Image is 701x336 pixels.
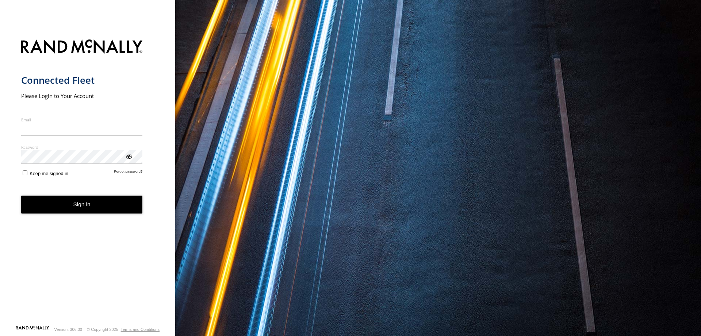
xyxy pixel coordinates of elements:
[23,170,27,175] input: Keep me signed in
[21,92,143,99] h2: Please Login to Your Account
[114,169,143,176] a: Forgot password?
[21,74,143,86] h1: Connected Fleet
[21,35,154,325] form: main
[21,117,143,122] label: Email
[30,171,68,176] span: Keep me signed in
[54,327,82,332] div: Version: 306.00
[21,196,143,214] button: Sign in
[21,144,143,150] label: Password
[87,327,160,332] div: © Copyright 2025 -
[16,326,49,333] a: Visit our Website
[21,38,143,57] img: Rand McNally
[121,327,160,332] a: Terms and Conditions
[125,152,132,160] div: ViewPassword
